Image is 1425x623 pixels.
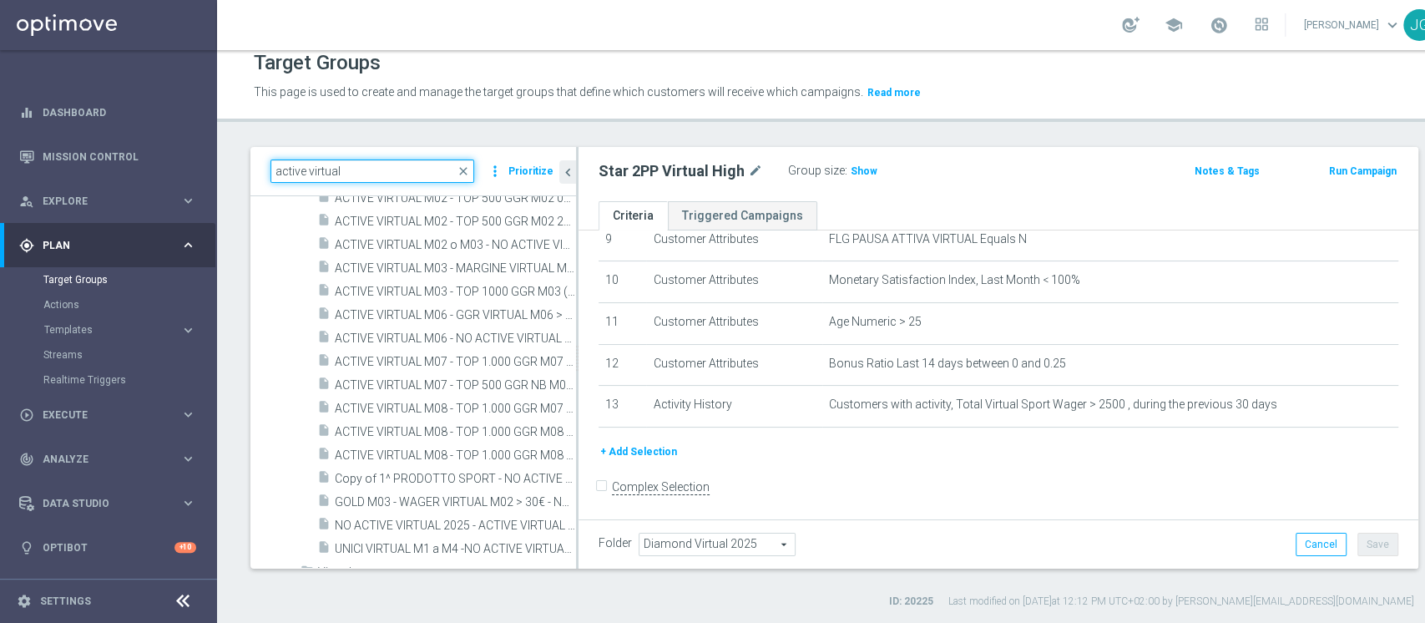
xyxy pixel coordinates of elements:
i: insert_drive_file [317,283,331,302]
td: 12 [599,344,646,386]
div: Templates [43,317,215,342]
span: GOLD M03 - WAGER VIRTUAL M02 &gt; 30&#x20AC; - NO ACTIVE VIRTUAL M03 12.03 [335,495,576,509]
a: Optibot [43,525,174,570]
button: Notes & Tags [1192,162,1261,180]
i: person_search [19,194,34,209]
i: insert_drive_file [317,306,331,326]
button: chevron_left [559,160,576,184]
i: insert_drive_file [317,470,331,489]
a: Actions [43,298,174,311]
td: Customer Attributes [646,261,822,303]
button: gps_fixed Plan keyboard_arrow_right [18,239,197,252]
span: Show [851,165,877,177]
i: gps_fixed [19,238,34,253]
div: Optibot [19,525,196,570]
span: Execute [43,410,180,420]
i: insert_drive_file [317,353,331,372]
span: ACTIVE VIRTUAL M07 - TOP 500 GGR NB M07 16.07 [335,378,576,393]
label: Last modified on [DATE] at 12:12 PM UTC+02:00 by [PERSON_NAME][EMAIL_ADDRESS][DOMAIN_NAME] [948,595,1414,609]
button: Mission Control [18,150,197,164]
div: Actions [43,292,215,317]
button: lightbulb Optibot +10 [18,541,197,555]
button: + Add Selection [599,443,679,461]
a: Target Groups [43,273,174,286]
button: Run Campaign [1327,162,1398,180]
div: Analyze [19,452,180,467]
a: Settings [40,596,91,606]
i: keyboard_arrow_right [180,193,196,209]
span: Plan [43,241,180,251]
i: settings [17,594,32,609]
i: chevron_left [560,165,576,180]
button: Templates keyboard_arrow_right [43,323,197,337]
div: Data Studio [19,496,180,511]
button: person_search Explore keyboard_arrow_right [18,195,197,208]
i: insert_drive_file [317,213,331,232]
div: Streams [43,342,215,367]
span: Age Numeric > 25 [829,315,922,329]
i: folder [301,564,314,583]
span: ACTIVE VIRTUAL M02 o M03 - NO ACTIVE VIRTUAL M03 GGR VIRTUAL M2&gt;100 (lista fornita da noi) 11.04 [335,238,576,252]
td: 13 [599,386,646,428]
i: keyboard_arrow_right [180,407,196,423]
label: Complex Selection [612,479,710,495]
span: Templates [44,325,164,335]
i: insert_drive_file [317,494,331,513]
i: insert_drive_file [317,190,331,209]
div: Realtime Triggers [43,367,215,393]
i: insert_drive_file [317,260,331,279]
h2: Star 2PP Virtual High [599,161,745,181]
span: NO ACTIVE VIRTUAL 2025 - ACTIVE VIRTUAL 2024 (MIN 2 MESI) GGRNB &gt;0 16.04 [335,519,576,533]
i: insert_drive_file [317,517,331,536]
i: insert_drive_file [317,540,331,560]
div: +10 [174,542,196,553]
button: Save [1357,533,1398,556]
i: track_changes [19,452,34,467]
span: Virtual [318,565,576,580]
span: Explore [43,196,180,206]
span: Monetary Satisfaction Index, Last Month < 100% [829,273,1080,287]
i: insert_drive_file [317,236,331,256]
td: 9 [599,220,646,261]
i: equalizer [19,105,34,120]
i: mode_edit [748,161,763,181]
i: keyboard_arrow_right [180,237,196,253]
div: Execute [19,408,180,423]
button: equalizer Dashboard [18,106,197,119]
a: Criteria [599,201,668,230]
span: school [1165,16,1183,34]
span: ACTIVE VIRTUAL M08 - TOP 1.000 GGR M08 18.08 [335,425,576,439]
span: ACTIVE VIRTUAL M06 - GGR VIRTUAL M06 &gt; 20 EURO - ESCLUDERE TOP 3000 RIGA 794 24.06 [335,308,576,322]
button: Read more [866,84,922,102]
td: 10 [599,261,646,303]
div: Dashboard [19,90,196,134]
i: insert_drive_file [317,330,331,349]
label: : [845,164,847,178]
a: Dashboard [43,90,196,134]
a: Streams [43,348,174,362]
button: Data Studio keyboard_arrow_right [18,497,197,510]
button: play_circle_outline Execute keyboard_arrow_right [18,408,197,422]
i: play_circle_outline [19,408,34,423]
i: insert_drive_file [317,377,331,396]
span: ACTIVE VIRTUAL M02 - TOP 500 GGR M02 05.03 [335,191,576,205]
td: Customer Attributes [646,344,822,386]
span: This page is used to create and manage the target groups that define which customers will receive... [254,85,863,99]
td: Customer Attributes [646,220,822,261]
h1: Target Groups [254,51,381,75]
td: Customer Attributes [646,302,822,344]
button: track_changes Analyze keyboard_arrow_right [18,453,197,466]
label: Group size [788,164,845,178]
div: Mission Control [19,134,196,179]
td: 11 [599,302,646,344]
a: Triggered Campaigns [668,201,817,230]
span: FLG PAUSA ATTIVA VIRTUAL Equals N [829,232,1027,246]
div: Plan [19,238,180,253]
i: lightbulb [19,540,34,555]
